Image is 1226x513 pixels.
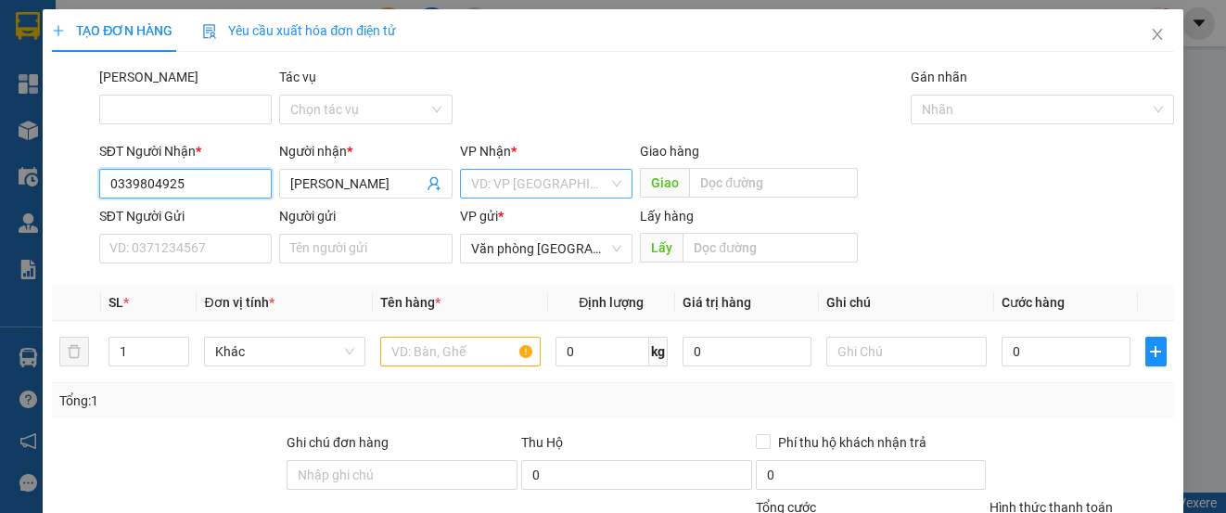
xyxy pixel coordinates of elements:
span: Cước hàng [1002,295,1065,310]
span: Yêu cầu xuất hóa đơn điện tử [202,23,396,38]
div: SĐT Người Nhận [99,141,272,161]
span: Giá trị hàng [683,295,751,310]
span: VP Nhận [460,144,511,159]
span: Đơn vị tính [204,295,274,310]
span: user-add [427,176,441,191]
span: Giao hàng [640,144,699,159]
div: Người gửi [279,206,452,226]
span: Phí thu hộ khách nhận trả [771,432,934,453]
span: kg [649,337,668,366]
span: Khác [215,338,353,366]
input: Dọc đường [689,168,858,198]
span: Lấy [640,233,683,263]
span: Giao [640,168,689,198]
span: Thu Hộ [521,435,563,450]
span: Định lượng [579,295,644,310]
span: Lấy hàng [640,209,694,224]
span: close [1150,27,1165,42]
button: Close [1131,9,1183,61]
th: Ghi chú [819,285,994,321]
div: SĐT Người Gửi [99,206,272,226]
label: Mã ĐH [99,70,198,84]
img: icon [202,24,217,39]
span: Văn phòng Tân Kỳ [471,235,621,263]
span: Tên hàng [380,295,441,310]
h1: lạt [87,126,332,186]
input: 0 [683,337,811,366]
input: Ghi Chú [826,337,987,366]
label: Gán nhãn [911,70,967,84]
div: VP gửi [460,206,632,226]
div: Người nhận [279,141,452,161]
input: Ghi chú đơn hàng [287,460,517,490]
span: plus [1146,344,1166,359]
label: Ghi chú đơn hàng [287,435,389,450]
span: plus [52,24,65,37]
span: SL [109,295,123,310]
button: plus [1145,337,1167,366]
label: Tác vụ [279,70,316,84]
input: Mã ĐH [99,95,272,124]
button: delete [59,337,89,366]
span: TẠO ĐƠN HÀNG [52,23,172,38]
input: Dọc đường [683,233,858,263]
input: VD: Bàn, Ghế [380,337,541,366]
div: Tổng: 1 [59,391,475,411]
